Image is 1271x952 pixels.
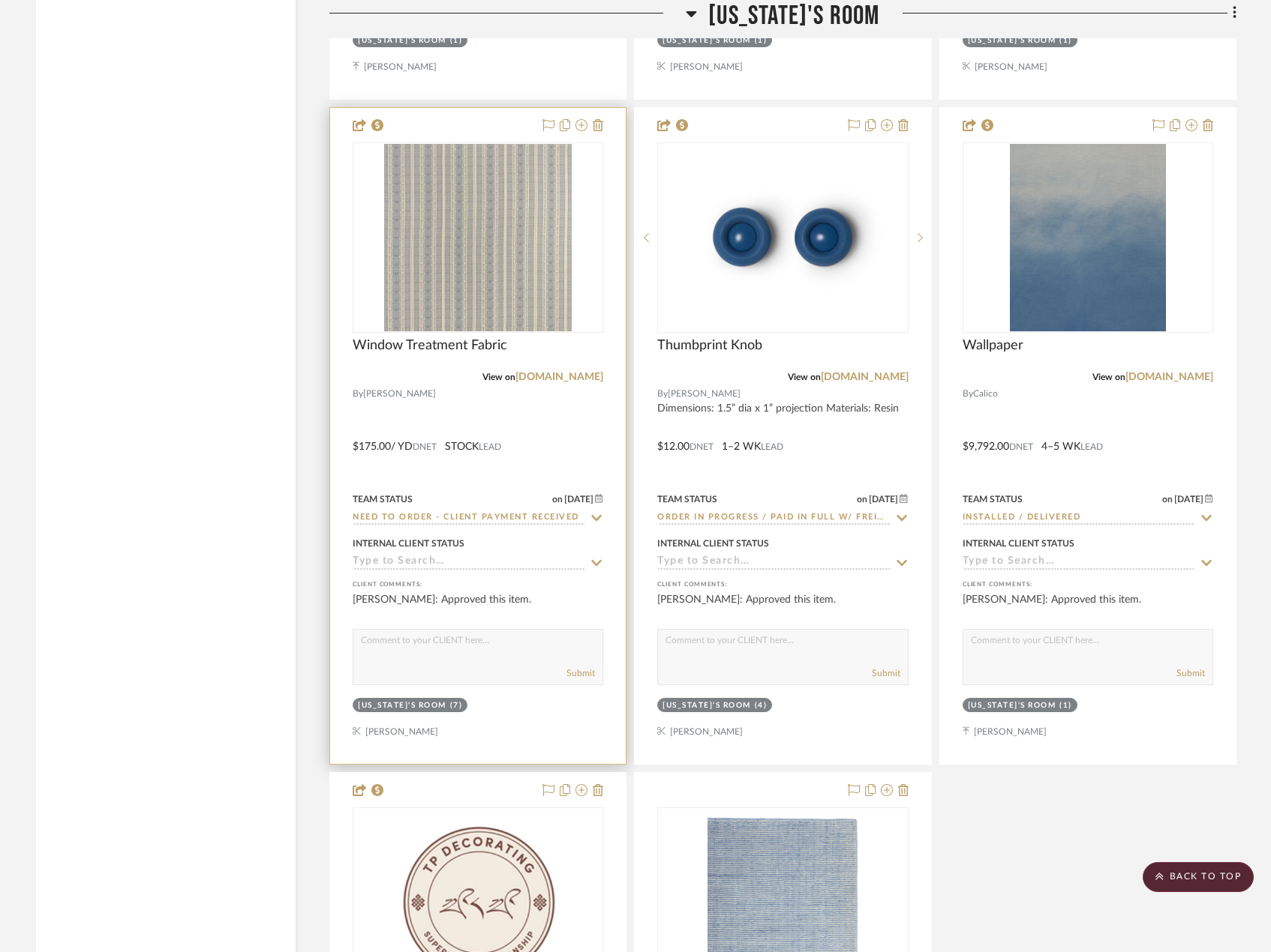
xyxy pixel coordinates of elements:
a: [DOMAIN_NAME] [821,372,909,382]
span: View on [1092,373,1125,382]
input: Type to Search… [963,555,1195,570]
span: By [657,387,668,401]
div: [PERSON_NAME]: Approved this item. [963,592,1213,622]
div: (1) [450,35,463,46]
span: View on [788,373,821,382]
div: (1) [755,35,768,46]
span: View on [482,373,515,382]
input: Type to Search… [353,511,585,525]
div: Internal Client Status [657,537,769,550]
div: (4) [755,700,768,711]
span: By [963,387,973,401]
input: Type to Search… [657,511,890,525]
input: Type to Search… [657,555,890,570]
button: Submit [872,666,900,680]
span: on [1162,495,1173,504]
div: (7) [450,700,463,711]
span: on [857,495,867,504]
span: Thumbprint Knob [657,337,762,354]
img: Window Treatment Fabric [384,144,572,331]
span: on [552,495,563,504]
button: Submit [1176,666,1205,680]
a: [DOMAIN_NAME] [1125,372,1213,382]
img: Wallpaper [1010,144,1166,331]
div: [US_STATE]'s Room [663,35,751,46]
div: Team Status [657,492,717,506]
div: [PERSON_NAME]: Approved this item. [353,592,603,622]
span: [PERSON_NAME] [668,387,741,401]
span: [DATE] [1173,494,1205,504]
div: [US_STATE]'s Room [358,700,446,711]
div: [US_STATE]'s Room [663,700,751,711]
div: Internal Client Status [963,537,1074,550]
span: By [353,387,363,401]
button: Submit [566,666,595,680]
img: Thumbprint Knob [666,144,900,331]
div: [PERSON_NAME]: Approved this item. [657,592,908,622]
div: [US_STATE]'s Room [358,35,446,46]
div: [US_STATE]'s Room [968,35,1056,46]
div: Team Status [353,492,413,506]
span: [DATE] [563,494,595,504]
input: Type to Search… [963,511,1195,525]
scroll-to-top-button: BACK TO TOP [1143,862,1254,892]
div: (1) [1059,700,1072,711]
input: Type to Search… [353,555,585,570]
span: [DATE] [867,494,900,504]
div: 0 [658,143,907,332]
div: Internal Client Status [353,537,464,550]
div: [US_STATE]'s Room [968,700,1056,711]
span: Window Treatment Fabric [353,337,507,354]
div: Team Status [963,492,1023,506]
span: [PERSON_NAME] [363,387,436,401]
div: (1) [1059,35,1072,46]
span: Wallpaper [963,337,1023,354]
a: [DOMAIN_NAME] [515,372,603,382]
span: Calico [973,387,998,401]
